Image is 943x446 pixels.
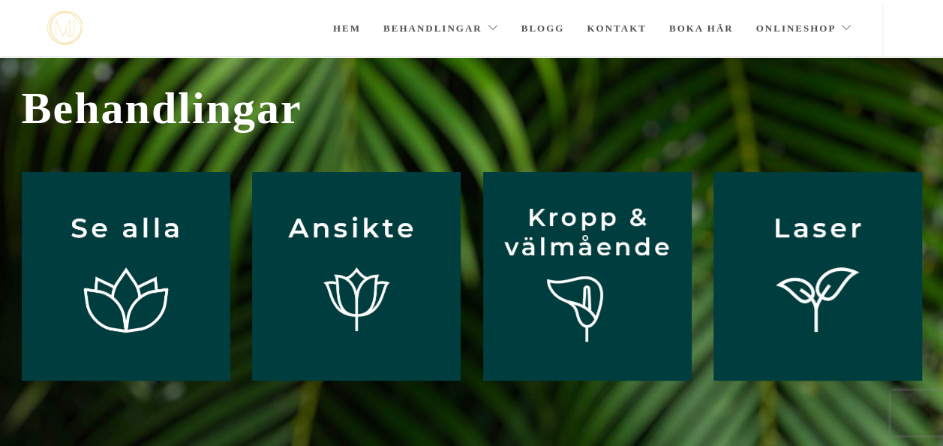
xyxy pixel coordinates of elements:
a: mjstudio mjstudio mjstudio [47,11,83,45]
a: Behandlingar [383,2,499,55]
span: Behandlingar [22,83,922,134]
a: Onlineshop [755,2,852,55]
a: Kontakt [587,2,647,55]
a: Blogg [521,2,565,55]
img: mjstudio [47,11,83,45]
a: Boka här [669,2,734,55]
a: Hem [333,2,361,55]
